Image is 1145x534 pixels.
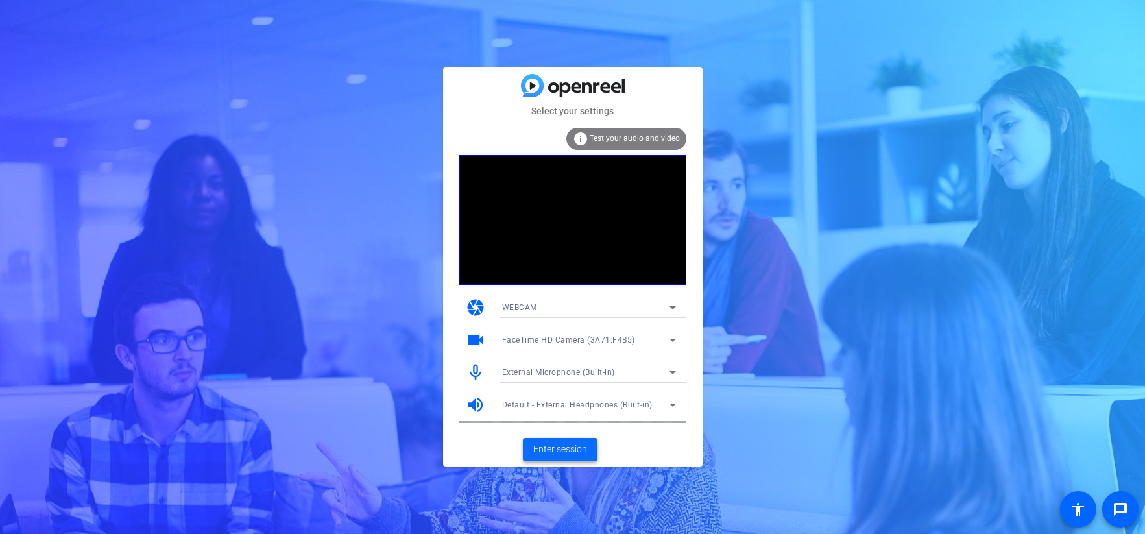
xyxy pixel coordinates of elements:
[502,368,615,377] span: External Microphone (Built-in)
[502,400,653,409] span: Default - External Headphones (Built-in)
[590,134,680,143] span: Test your audio and video
[466,395,485,415] mat-icon: volume_up
[523,438,597,461] button: Enter session
[466,363,485,382] mat-icon: mic_none
[521,74,625,97] img: blue-gradient.svg
[502,335,635,345] span: FaceTime HD Camera (3A71:F4B5)
[443,104,703,118] mat-card-subtitle: Select your settings
[466,330,485,350] mat-icon: videocam
[466,298,485,317] mat-icon: camera
[1113,502,1128,517] mat-icon: message
[533,443,587,456] span: Enter session
[573,131,588,147] mat-icon: info
[1070,502,1086,517] mat-icon: accessibility
[502,303,537,312] span: WEBCAM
